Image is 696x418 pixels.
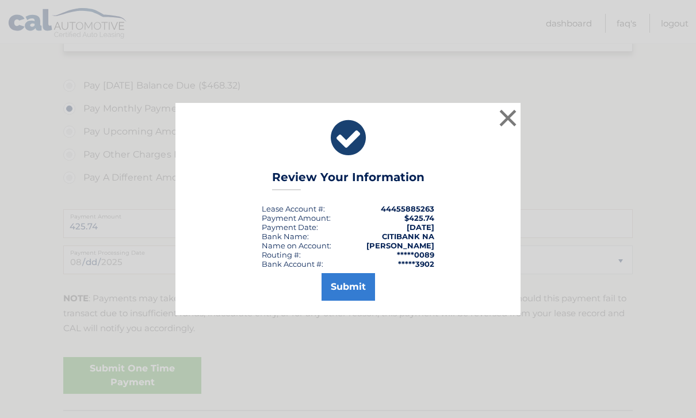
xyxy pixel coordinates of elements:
div: Routing #: [262,250,301,259]
div: Payment Amount: [262,213,331,223]
button: × [496,106,519,129]
h3: Review Your Information [272,170,425,190]
div: : [262,223,318,232]
span: $425.74 [404,213,434,223]
div: Lease Account #: [262,204,325,213]
span: Payment Date [262,223,316,232]
div: Bank Account #: [262,259,323,269]
div: Bank Name: [262,232,309,241]
strong: 44455885263 [381,204,434,213]
div: Name on Account: [262,241,331,250]
button: Submit [322,273,375,301]
span: [DATE] [407,223,434,232]
strong: [PERSON_NAME] [366,241,434,250]
strong: CITIBANK NA [382,232,434,241]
